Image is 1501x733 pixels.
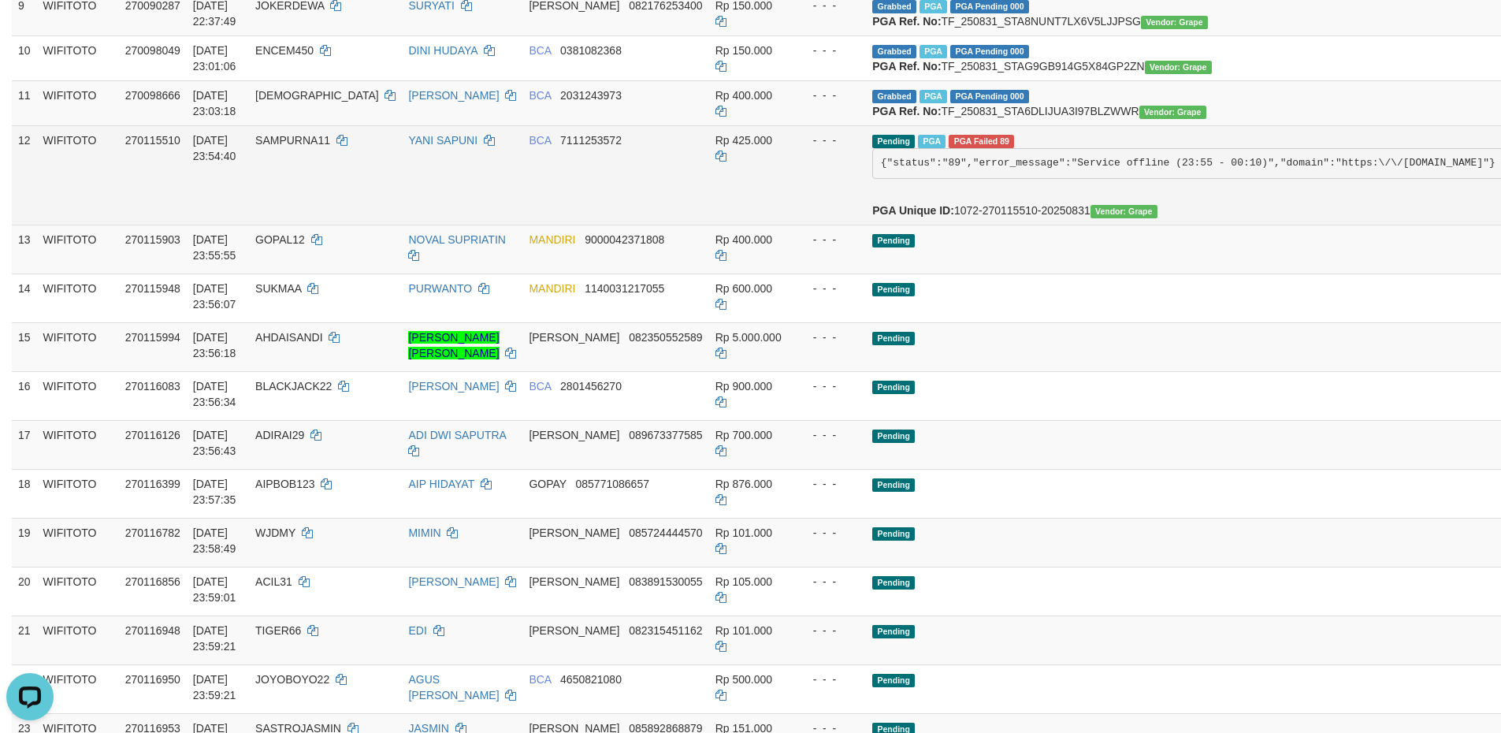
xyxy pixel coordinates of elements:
span: Rp 700.000 [715,429,772,441]
span: Pending [872,381,915,394]
span: [PERSON_NAME] [529,526,619,539]
td: WIFITOTO [37,323,119,372]
span: Marked by bhsseptian [920,90,947,103]
span: BCA [529,380,551,393]
span: Pending [872,625,915,638]
td: WIFITOTO [37,225,119,274]
span: Rp 105.000 [715,575,772,588]
span: Rp 101.000 [715,526,772,539]
b: PGA Unique ID: [872,204,954,217]
span: SUKMAA [255,282,301,295]
span: WJDMY [255,526,295,539]
span: Rp 400.000 [715,233,772,246]
span: [DATE] 23:58:49 [193,526,236,555]
td: WIFITOTO [37,519,119,567]
span: BCA [529,673,551,686]
a: AGUS [PERSON_NAME] [408,673,499,701]
span: Copy 4650821080 to clipboard [560,673,622,686]
span: Rp 876.000 [715,478,772,490]
span: [DATE] 23:54:40 [193,134,236,162]
td: 18 [12,470,37,519]
span: ADIRAI29 [255,429,304,441]
span: [PERSON_NAME] [529,331,619,344]
span: 270116083 [125,380,180,393]
td: WIFITOTO [37,80,119,125]
div: - - - [800,43,860,58]
a: [PERSON_NAME] [408,575,499,588]
span: Copy 2031243973 to clipboard [560,89,622,102]
span: Pending [872,674,915,687]
span: 270115510 [125,134,180,147]
td: WIFITOTO [37,125,119,225]
span: BLACKJACK22 [255,380,332,393]
span: [DATE] 23:56:07 [193,282,236,311]
span: AIPBOB123 [255,478,315,490]
span: Grabbed [872,90,916,103]
a: YANI SAPUNI [408,134,477,147]
span: AHDAISANDI [255,331,323,344]
span: Vendor URL: https://settle31.1velocity.biz [1139,106,1206,119]
span: Copy 083891530055 to clipboard [629,575,702,588]
span: JOYOBOYO22 [255,673,329,686]
td: 20 [12,567,37,616]
td: WIFITOTO [37,274,119,323]
a: DINI HUDAYA [408,44,477,57]
a: [PERSON_NAME] [408,89,499,102]
span: [PERSON_NAME] [529,624,619,637]
td: WIFITOTO [37,567,119,616]
span: Copy 2801456270 to clipboard [560,380,622,393]
span: Rp 150.000 [715,44,772,57]
span: 270116856 [125,575,180,588]
td: 16 [12,372,37,421]
button: Open LiveChat chat widget [6,6,54,54]
span: ACIL31 [255,575,292,588]
td: WIFITOTO [37,372,119,421]
div: - - - [800,281,860,296]
td: WIFITOTO [37,616,119,665]
span: Copy 7111253572 to clipboard [560,134,622,147]
span: Rp 500.000 [715,673,772,686]
span: Rp 400.000 [715,89,772,102]
span: 270115903 [125,233,180,246]
span: 270115994 [125,331,180,344]
span: Vendor URL: https://settle31.1velocity.biz [1145,61,1212,74]
span: Pending [872,478,915,492]
span: Pending [872,527,915,541]
span: Copy 082315451162 to clipboard [629,624,702,637]
td: 19 [12,519,37,567]
span: Pending [872,332,915,345]
span: Vendor URL: https://settle31.1velocity.biz [1090,205,1157,218]
span: 270098049 [125,44,180,57]
span: [DATE] 23:03:18 [193,89,236,117]
span: Grabbed [872,45,916,58]
a: AIP HIDAYAT [408,478,474,490]
td: 14 [12,274,37,323]
span: Rp 101.000 [715,624,772,637]
span: [DATE] 23:59:21 [193,624,236,653]
span: [PERSON_NAME] [529,429,619,441]
span: [DATE] 23:01:06 [193,44,236,73]
span: GOPAL12 [255,233,305,246]
span: 270115948 [125,282,180,295]
div: - - - [800,525,860,541]
div: - - - [800,329,860,345]
span: Pending [872,234,915,247]
td: 10 [12,35,37,80]
td: 15 [12,323,37,372]
div: - - - [800,476,860,492]
span: MANDIRI [529,233,575,246]
span: Vendor URL: https://settle31.1velocity.biz [1141,16,1208,29]
td: 22 [12,665,37,714]
td: 12 [12,125,37,225]
div: - - - [800,132,860,148]
a: EDI [408,624,426,637]
td: WIFITOTO [37,35,119,80]
span: PGA Error [949,135,1014,148]
span: Rp 600.000 [715,282,772,295]
span: Pending [872,283,915,296]
span: 270116126 [125,429,180,441]
span: 270116950 [125,673,180,686]
span: Marked by bhsseptian [920,45,947,58]
td: WIFITOTO [37,470,119,519]
td: WIFITOTO [37,421,119,470]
